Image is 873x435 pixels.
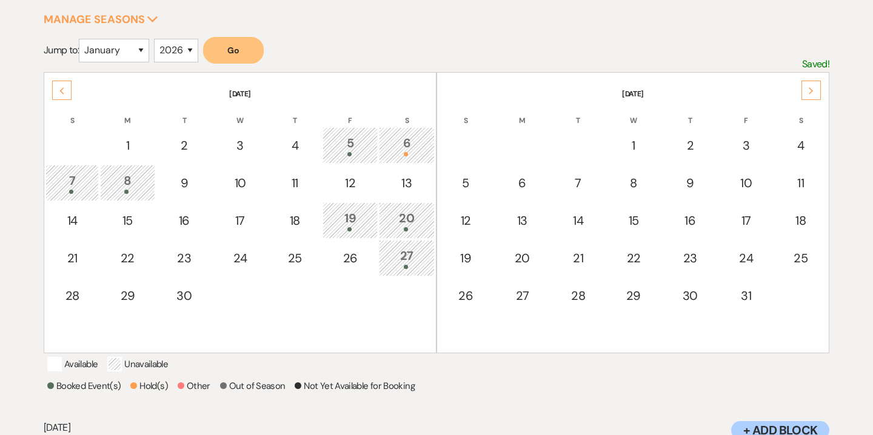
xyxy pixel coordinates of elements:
div: 6 [386,134,428,156]
div: 18 [781,211,821,230]
div: 5 [329,134,370,156]
div: 10 [726,174,766,192]
div: 17 [220,211,260,230]
div: 20 [386,209,428,231]
div: 16 [669,211,711,230]
div: 23 [163,249,206,267]
div: 30 [163,287,206,305]
button: Manage Seasons [44,14,158,25]
p: Booked Event(s) [47,379,121,393]
th: S [379,101,435,126]
div: 15 [107,211,148,230]
div: 16 [163,211,206,230]
div: 2 [669,136,711,154]
th: T [156,101,212,126]
div: 23 [669,249,711,267]
div: 29 [613,287,654,305]
p: Other [178,379,210,393]
div: 17 [726,211,766,230]
div: 7 [52,171,92,194]
div: 24 [220,249,260,267]
th: F [323,101,377,126]
div: 3 [220,136,260,154]
div: 14 [52,211,92,230]
div: 8 [107,171,148,194]
th: T [268,101,321,126]
div: 8 [613,174,654,192]
div: 27 [386,247,428,269]
div: 2 [163,136,206,154]
div: 25 [781,249,821,267]
div: 31 [726,287,766,305]
th: S [774,101,828,126]
div: 1 [107,136,148,154]
th: S [45,101,99,126]
div: 12 [445,211,486,230]
div: 1 [613,136,654,154]
div: 18 [275,211,315,230]
div: 30 [669,287,711,305]
div: 14 [558,211,598,230]
div: 4 [275,136,315,154]
p: Saved! [802,56,829,72]
span: Jump to: [44,44,79,56]
div: 7 [558,174,598,192]
div: 26 [445,287,486,305]
div: 20 [501,249,543,267]
h6: [DATE] [44,421,829,434]
div: 24 [726,249,766,267]
div: 9 [163,174,206,192]
div: 22 [107,249,148,267]
th: [DATE] [45,74,435,99]
p: Unavailable [107,357,168,371]
div: 5 [445,174,486,192]
div: 28 [558,287,598,305]
th: [DATE] [438,74,828,99]
div: 11 [275,174,315,192]
div: 6 [501,174,543,192]
div: 9 [669,174,711,192]
div: 21 [558,249,598,267]
p: Not Yet Available for Booking [295,379,414,393]
div: 11 [781,174,821,192]
div: 27 [501,287,543,305]
div: 15 [613,211,654,230]
div: 19 [329,209,370,231]
div: 21 [52,249,92,267]
div: 12 [329,174,370,192]
th: W [606,101,661,126]
th: M [494,101,550,126]
th: M [100,101,155,126]
div: 10 [220,174,260,192]
div: 22 [613,249,654,267]
div: 28 [52,287,92,305]
div: 25 [275,249,315,267]
div: 3 [726,136,766,154]
th: T [552,101,605,126]
p: Hold(s) [130,379,168,393]
p: Out of Season [220,379,286,393]
th: T [662,101,718,126]
div: 29 [107,287,148,305]
div: 13 [386,174,428,192]
div: 19 [445,249,486,267]
th: S [438,101,493,126]
th: F [719,101,772,126]
div: 13 [501,211,543,230]
div: 26 [329,249,370,267]
th: W [213,101,267,126]
div: 4 [781,136,821,154]
p: Available [47,357,98,371]
button: Go [203,37,264,64]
